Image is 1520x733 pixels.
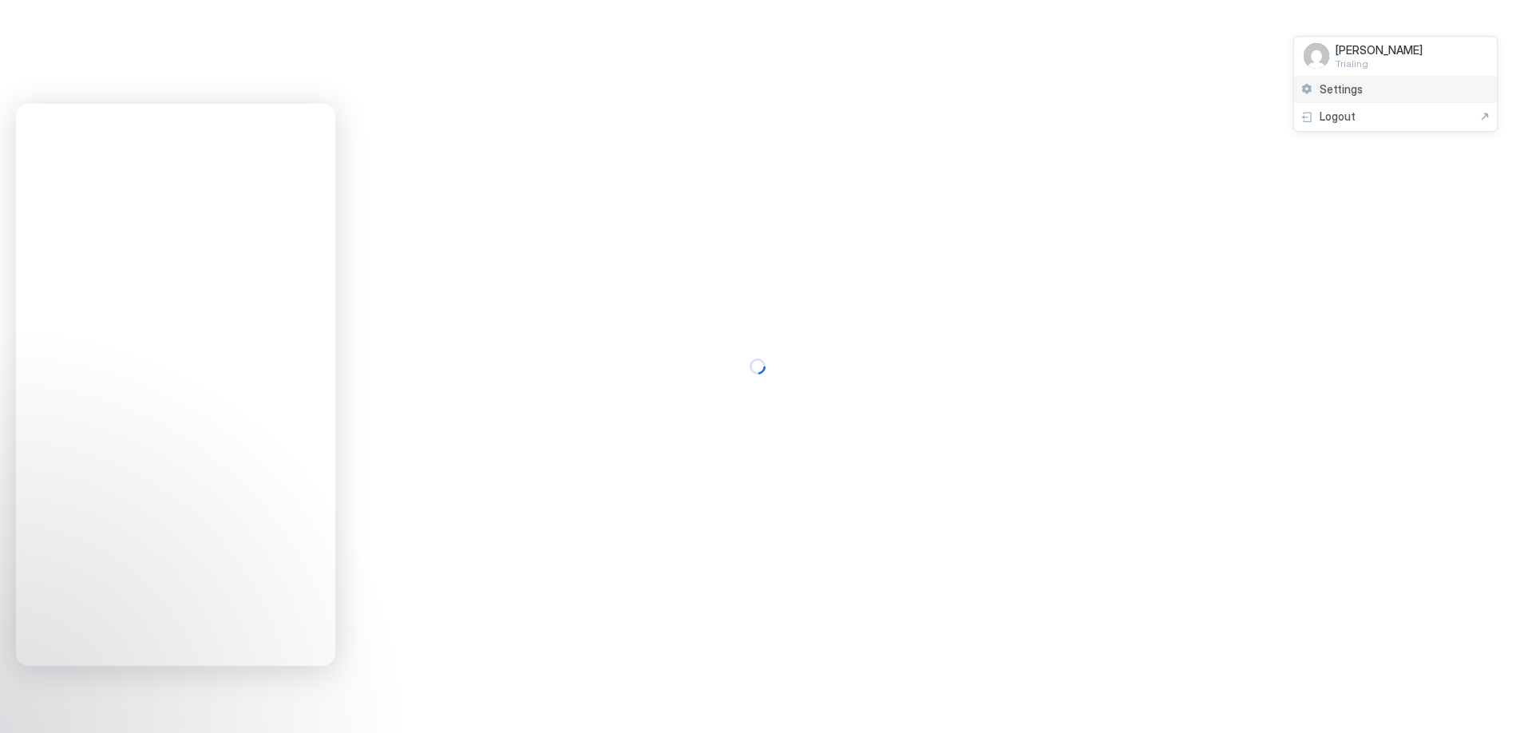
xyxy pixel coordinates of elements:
[1336,43,1423,57] span: [PERSON_NAME]
[1320,82,1363,97] span: Settings
[16,104,335,666] iframe: Intercom live chat
[1320,109,1356,124] span: Logout
[1336,57,1423,69] span: Trialing
[16,679,54,717] iframe: Intercom live chat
